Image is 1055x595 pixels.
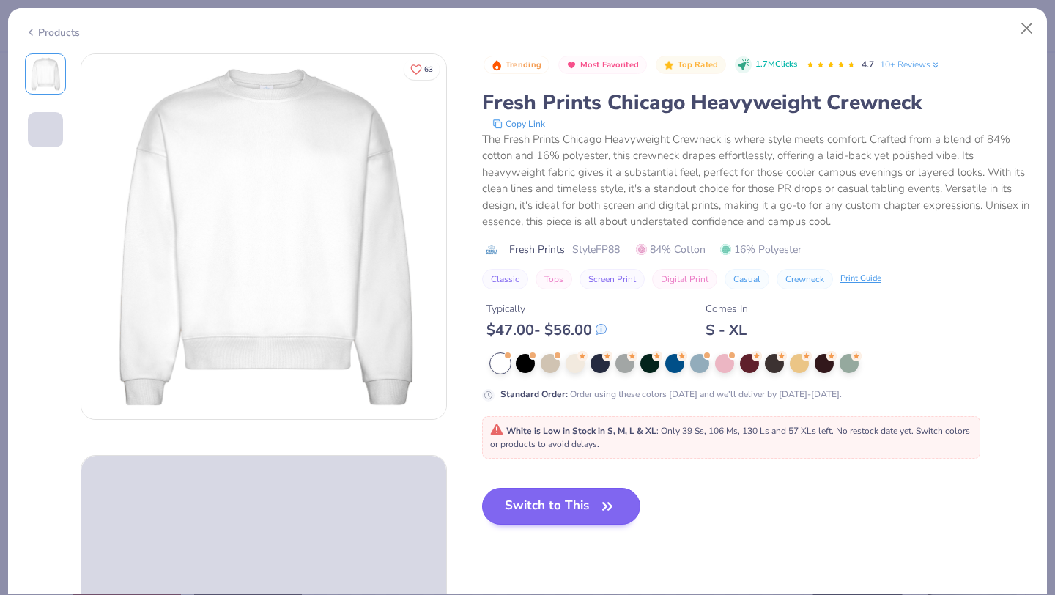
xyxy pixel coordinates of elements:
[506,61,541,69] span: Trending
[536,269,572,289] button: Tops
[491,59,503,71] img: Trending sort
[500,388,568,400] strong: Standard Order :
[777,269,833,289] button: Crewneck
[720,242,802,257] span: 16% Polyester
[806,53,856,77] div: 4.7 Stars
[490,425,970,450] span: : Only 39 Ss, 106 Ms, 130 Ls and 57 XLs left. No restock date yet. Switch colors or products to a...
[580,269,645,289] button: Screen Print
[482,488,641,525] button: Switch to This
[1013,15,1041,42] button: Close
[580,61,639,69] span: Most Favorited
[840,273,881,285] div: Print Guide
[404,59,440,80] button: Like
[558,56,647,75] button: Badge Button
[81,54,446,419] img: Front
[566,59,577,71] img: Most Favorited sort
[880,58,941,71] a: 10+ Reviews
[486,321,607,339] div: $ 47.00 - $ 56.00
[572,242,620,257] span: Style FP88
[25,25,80,40] div: Products
[482,269,528,289] button: Classic
[652,269,717,289] button: Digital Print
[636,242,706,257] span: 84% Cotton
[706,321,748,339] div: S - XL
[656,56,726,75] button: Badge Button
[488,117,549,131] button: copy to clipboard
[482,89,1031,117] div: Fresh Prints Chicago Heavyweight Crewneck
[28,56,63,92] img: Front
[663,59,675,71] img: Top Rated sort
[500,388,842,401] div: Order using these colors [DATE] and we'll deliver by [DATE]-[DATE].
[424,66,433,73] span: 63
[725,269,769,289] button: Casual
[755,59,797,71] span: 1.7M Clicks
[486,301,607,317] div: Typically
[482,244,502,256] img: brand logo
[506,425,656,437] strong: White is Low in Stock in S, M, L & XL
[862,59,874,70] span: 4.7
[678,61,719,69] span: Top Rated
[706,301,748,317] div: Comes In
[509,242,565,257] span: Fresh Prints
[484,56,549,75] button: Badge Button
[482,131,1031,230] div: The Fresh Prints Chicago Heavyweight Crewneck is where style meets comfort. Crafted from a blend ...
